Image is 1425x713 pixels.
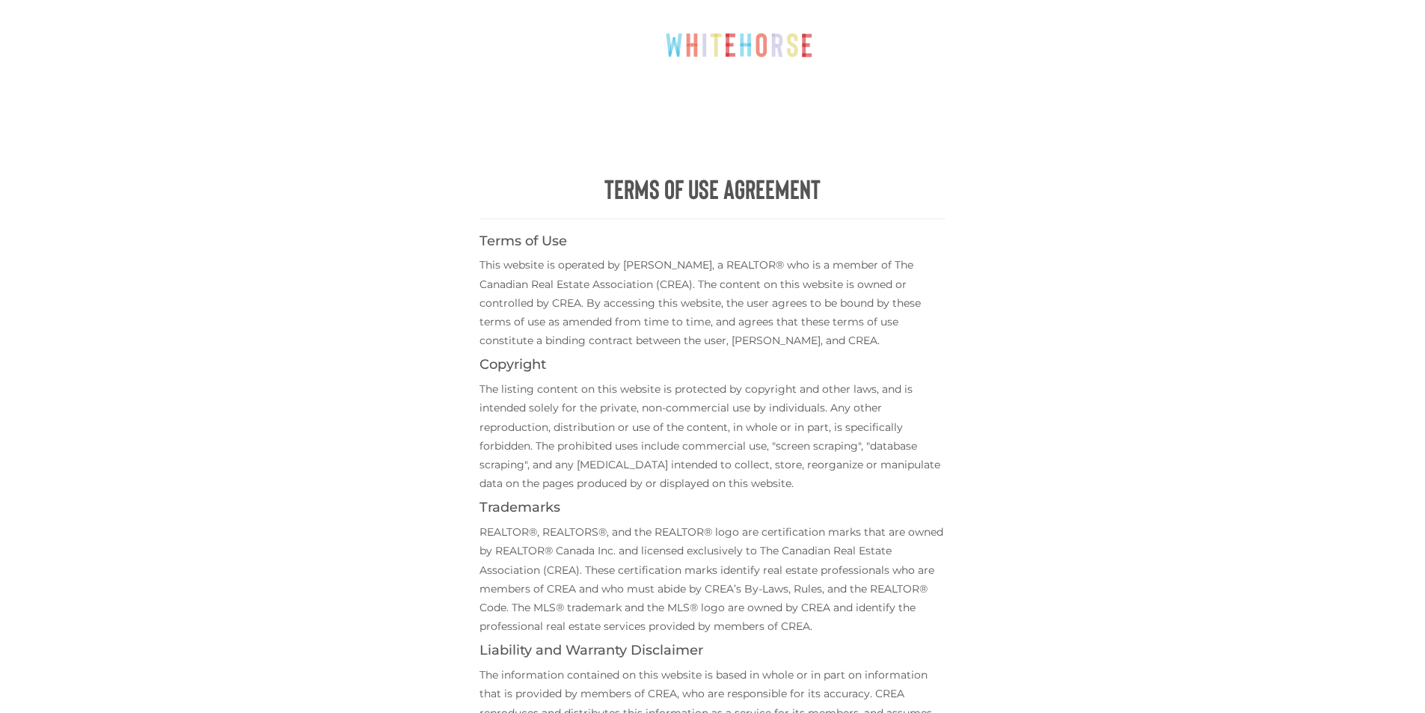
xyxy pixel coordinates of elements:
a: Sell [698,92,758,122]
a: Listings [984,92,1071,122]
p: The listing content on this website is protected by copyright and other laws, and is intended sol... [479,380,946,493]
h4: Liability and Warranty Disclaimer [479,643,946,658]
h4: Trademarks [479,501,946,515]
a: Explore Whitehorse [434,92,598,122]
a: Home [355,92,415,122]
a: Call or Text [PERSON_NAME]: [PHONE_NUMBER] [858,12,1126,51]
span: Call or Text [PERSON_NAME]: [PHONE_NUMBER] [876,21,1108,42]
a: About [PERSON_NAME] [776,92,965,122]
p: REALTOR®, REALTORS®, and the REALTOR® logo are certification marks that are owned by REALTOR® Can... [479,523,946,636]
h4: Copyright [479,358,946,373]
p: This website is operated by [PERSON_NAME], a REALTOR® who is a member of The Canadian Real Estate... [479,256,946,350]
nav: Menu [301,92,1124,122]
a: Buy [617,92,679,122]
h4: Terms of Use [479,234,946,249]
h1: Terms of Use Agreement [479,174,946,204]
